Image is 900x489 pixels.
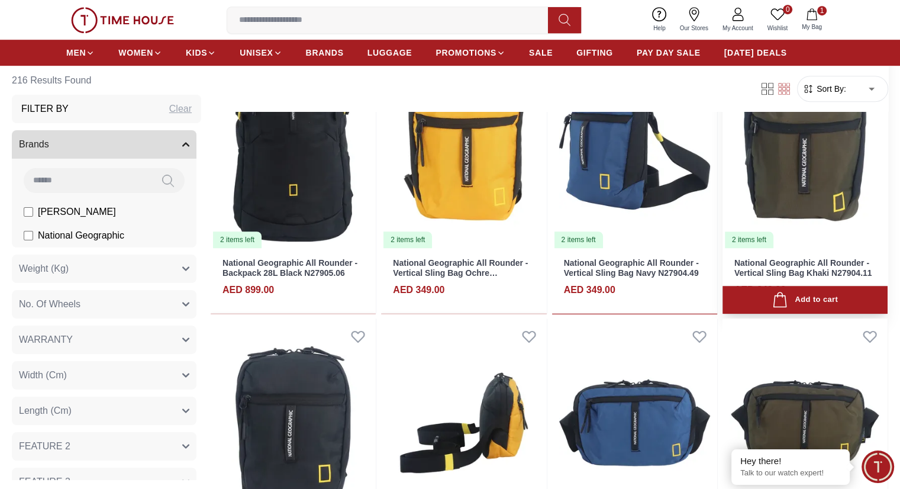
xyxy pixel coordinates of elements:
div: Chat Widget [862,451,894,483]
button: FEATURE 2 [12,432,196,461]
a: SALE [529,42,553,63]
div: Add to cart [772,292,838,308]
div: Hey there! [740,455,841,467]
a: National Geographic All Rounder - Vertical Sling Bag Ochre N27904.68A [393,258,528,288]
a: Our Stores [673,5,715,35]
a: MEN [66,42,95,63]
h4: AED 349.00 [564,283,615,297]
span: Width (Cm) [19,368,67,382]
h4: AED 349.00 [393,283,444,297]
a: LUGGAGE [367,42,412,63]
button: Sort By: [802,83,846,95]
input: [PERSON_NAME] [24,207,33,217]
span: FEATURE 3 [19,475,70,489]
span: KIDS [186,47,207,59]
span: 0 [783,5,792,14]
span: PROMOTIONS [436,47,496,59]
button: Brands [12,130,196,159]
span: UNISEX [240,47,273,59]
span: Sort By: [814,83,846,95]
a: [DATE] DEALS [724,42,787,63]
span: National Geographic [38,229,124,243]
a: National Geographic All Rounder - Vertical Sling Bag Ochre N27904.68A2 items left [381,40,546,249]
img: National Geographic All Rounder - Backpack 28L Black N27905.06 [211,40,376,249]
span: My Account [718,24,758,33]
span: BRANDS [306,47,344,59]
span: SALE [529,47,553,59]
button: No. Of Wheels [12,290,196,319]
span: Weight (Kg) [19,262,69,276]
span: WOMEN [118,47,153,59]
span: Help [649,24,670,33]
button: Width (Cm) [12,361,196,390]
a: BRANDS [306,42,344,63]
div: 2 items left [554,231,603,248]
a: National Geographic All Rounder - Vertical Sling Bag Khaki N27904.112 items left [722,40,888,249]
img: National Geographic All Rounder - Vertical Sling Bag Navy N27904.49 [552,40,717,249]
span: Length (Cm) [19,404,72,418]
input: National Geographic [24,231,33,240]
div: 2 items left [383,231,432,248]
span: GIFTING [576,47,613,59]
a: KIDS [186,42,216,63]
img: ... [71,7,174,33]
span: Our Stores [675,24,713,33]
span: WARRANTY [19,333,73,347]
span: 1 [817,6,827,15]
a: National Geographic All Rounder - Vertical Sling Bag Navy N27904.492 items left [552,40,717,249]
span: LUGGAGE [367,47,412,59]
a: Help [646,5,673,35]
button: Add to cart [722,286,888,314]
span: [DATE] DEALS [724,47,787,59]
img: National Geographic All Rounder - Vertical Sling Bag Ochre N27904.68A [381,40,546,249]
span: No. Of Wheels [19,297,80,311]
a: National Geographic All Rounder - Vertical Sling Bag Khaki N27904.11 [734,258,872,278]
a: UNISEX [240,42,282,63]
a: National Geographic All Rounder - Backpack 28L Black N27905.062 items left [211,40,376,249]
a: 0Wishlist [760,5,795,35]
span: Wishlist [763,24,792,33]
button: WARRANTY [12,326,196,354]
p: Talk to our watch expert! [740,468,841,478]
span: Brands [19,137,49,152]
button: Weight (Kg) [12,255,196,283]
div: 2 items left [725,231,773,248]
img: National Geographic All Rounder - Vertical Sling Bag Khaki N27904.11 [722,40,888,249]
div: 2 items left [213,231,262,248]
a: GIFTING [576,42,613,63]
a: PAY DAY SALE [637,42,701,63]
a: PROMOTIONS [436,42,505,63]
span: [PERSON_NAME] [38,205,116,219]
a: National Geographic All Rounder - Backpack 28L Black N27905.06 [222,258,357,278]
h6: 216 Results Found [12,66,201,95]
h3: Filter By [21,102,69,116]
span: MEN [66,47,86,59]
button: Length (Cm) [12,397,196,425]
a: WOMEN [118,42,162,63]
span: My Bag [797,22,827,31]
span: FEATURE 2 [19,439,70,453]
span: PAY DAY SALE [637,47,701,59]
button: 1My Bag [795,6,829,34]
h4: AED 899.00 [222,283,274,297]
h4: AED 349.00 [734,283,786,297]
a: National Geographic All Rounder - Vertical Sling Bag Navy N27904.49 [564,258,699,278]
div: Clear [169,102,192,116]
